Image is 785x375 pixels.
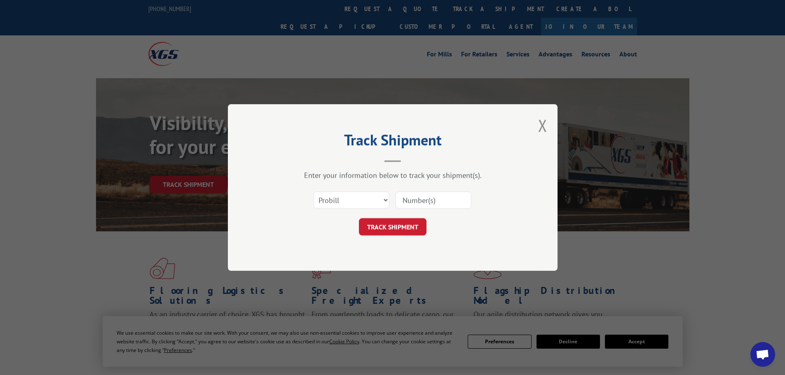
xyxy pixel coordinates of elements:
div: Enter your information below to track your shipment(s). [269,170,516,180]
input: Number(s) [396,191,471,209]
button: TRACK SHIPMENT [359,218,426,235]
h2: Track Shipment [269,134,516,150]
div: Open chat [750,342,775,367]
button: Close modal [538,114,547,136]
